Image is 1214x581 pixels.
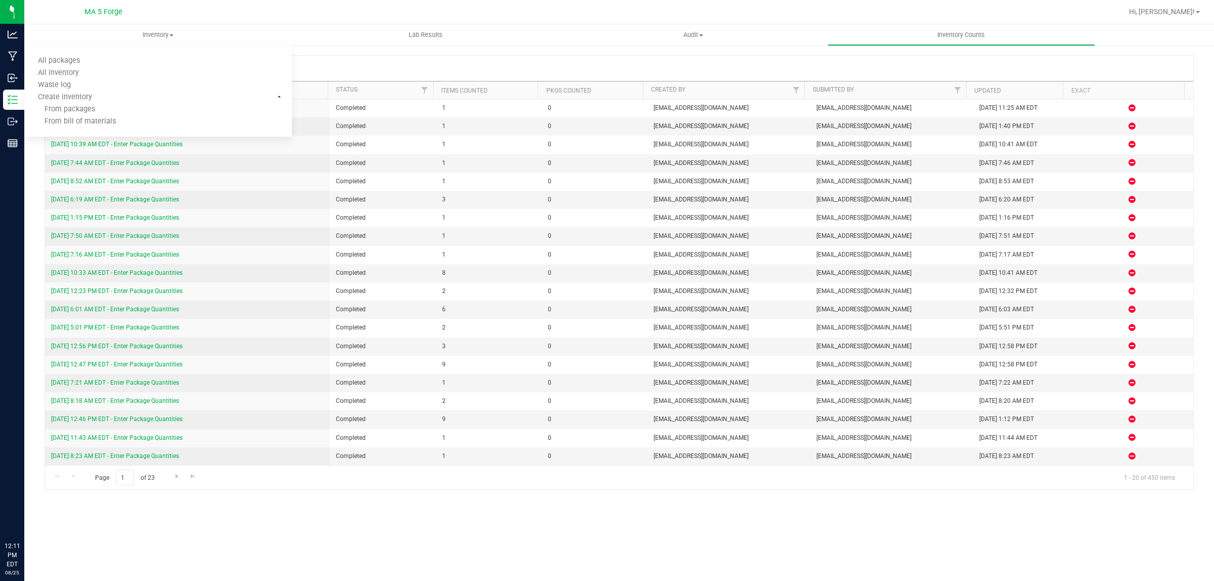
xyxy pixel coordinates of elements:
[442,103,536,113] span: 1
[816,140,967,149] span: [EMAIL_ADDRESS][DOMAIN_NAME]
[51,269,183,276] a: [DATE] 10:33 AM EDT - Enter Package Quantities
[24,30,292,39] span: Inventory
[654,305,804,314] span: [EMAIL_ADDRESS][DOMAIN_NAME]
[10,500,40,530] iframe: Resource center
[442,414,536,424] span: 9
[979,451,1065,461] div: [DATE] 8:23 AM EDT
[816,231,967,241] span: [EMAIL_ADDRESS][DOMAIN_NAME]
[813,86,854,93] a: Submitted By
[548,195,641,204] span: 0
[654,323,804,333] span: [EMAIL_ADDRESS][DOMAIN_NAME]
[654,414,804,424] span: [EMAIL_ADDRESS][DOMAIN_NAME]
[651,86,685,93] a: Created By
[8,51,18,61] inline-svg: Manufacturing
[442,360,536,369] span: 9
[548,213,641,223] span: 0
[1129,8,1195,16] span: Hi, [PERSON_NAME]!
[548,177,641,186] span: 0
[979,268,1065,278] div: [DATE] 10:41 AM EDT
[654,268,804,278] span: [EMAIL_ADDRESS][DOMAIN_NAME]
[24,57,94,65] span: All packages
[336,451,429,461] span: Completed
[654,250,804,260] span: [EMAIL_ADDRESS][DOMAIN_NAME]
[442,305,536,314] span: 6
[116,470,134,485] input: 1
[336,213,429,223] span: Completed
[816,323,967,333] span: [EMAIL_ADDRESS][DOMAIN_NAME]
[548,433,641,443] span: 0
[654,195,804,204] span: [EMAIL_ADDRESS][DOMAIN_NAME]
[816,360,967,369] span: [EMAIL_ADDRESS][DOMAIN_NAME]
[336,86,358,93] a: Status
[336,158,429,168] span: Completed
[979,360,1065,369] div: [DATE] 12:58 PM EDT
[442,231,536,241] span: 1
[336,231,429,241] span: Completed
[548,451,641,461] span: 0
[654,396,804,406] span: [EMAIL_ADDRESS][DOMAIN_NAME]
[336,268,429,278] span: Completed
[442,378,536,388] span: 1
[979,433,1065,443] div: [DATE] 11:44 AM EDT
[442,342,536,351] span: 3
[336,195,429,204] span: Completed
[654,342,804,351] span: [EMAIL_ADDRESS][DOMAIN_NAME]
[816,195,967,204] span: [EMAIL_ADDRESS][DOMAIN_NAME]
[654,140,804,149] span: [EMAIL_ADDRESS][DOMAIN_NAME]
[548,360,641,369] span: 0
[442,433,536,443] span: 1
[979,286,1065,296] div: [DATE] 12:32 PM EDT
[816,250,967,260] span: [EMAIL_ADDRESS][DOMAIN_NAME]
[654,177,804,186] span: [EMAIL_ADDRESS][DOMAIN_NAME]
[548,323,641,333] span: 0
[828,24,1095,46] a: Inventory Counts
[51,196,179,203] a: [DATE] 6:19 AM EDT - Enter Package Quantities
[442,323,536,333] span: 2
[979,213,1065,223] div: [DATE] 1:16 PM EDT
[8,29,18,39] inline-svg: Analytics
[51,397,179,404] a: [DATE] 8:18 AM EDT - Enter Package Quantities
[816,396,967,406] span: [EMAIL_ADDRESS][DOMAIN_NAME]
[979,342,1065,351] div: [DATE] 12:58 PM EDT
[442,451,536,461] span: 1
[548,231,641,241] span: 0
[292,24,559,46] a: Lab Results
[336,342,429,351] span: Completed
[546,87,591,94] a: Pkgs Counted
[816,158,967,168] span: [EMAIL_ADDRESS][DOMAIN_NAME]
[548,286,641,296] span: 0
[86,470,163,485] span: Page of 23
[1063,81,1184,99] th: Exact
[51,251,179,258] a: [DATE] 7:16 AM EDT - Enter Package Quantities
[979,250,1065,260] div: [DATE] 7:17 AM EDT
[924,30,999,39] span: Inventory Counts
[336,286,429,296] span: Completed
[51,214,179,221] a: [DATE] 1:15 PM EDT - Enter Package Quantities
[442,121,536,131] span: 1
[442,268,536,278] span: 8
[51,178,179,185] a: [DATE] 8:52 AM EDT - Enter Package Quantities
[816,286,967,296] span: [EMAIL_ADDRESS][DOMAIN_NAME]
[51,287,183,295] a: [DATE] 12:23 PM EDT - Enter Package Quantities
[816,414,967,424] span: [EMAIL_ADDRESS][DOMAIN_NAME]
[816,268,967,278] span: [EMAIL_ADDRESS][DOMAIN_NAME]
[442,396,536,406] span: 2
[654,121,804,131] span: [EMAIL_ADDRESS][DOMAIN_NAME]
[654,378,804,388] span: [EMAIL_ADDRESS][DOMAIN_NAME]
[24,117,116,126] span: From bill of materials
[442,177,536,186] span: 1
[816,305,967,314] span: [EMAIL_ADDRESS][DOMAIN_NAME]
[336,396,429,406] span: Completed
[788,81,804,99] a: Filter
[51,379,179,386] a: [DATE] 7:21 AM EDT - Enter Package Quantities
[5,542,20,569] p: 12:11 PM EDT
[654,158,804,168] span: [EMAIL_ADDRESS][DOMAIN_NAME]
[8,95,18,105] inline-svg: Inventory
[51,306,179,313] a: [DATE] 6:01 AM EDT - Enter Package Quantities
[979,231,1065,241] div: [DATE] 7:51 AM EDT
[51,434,183,441] a: [DATE] 11:43 AM EDT - Enter Package Quantities
[816,103,967,113] span: [EMAIL_ADDRESS][DOMAIN_NAME]
[24,69,93,77] span: All inventory
[949,81,966,99] a: Filter
[24,81,84,90] span: Waste log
